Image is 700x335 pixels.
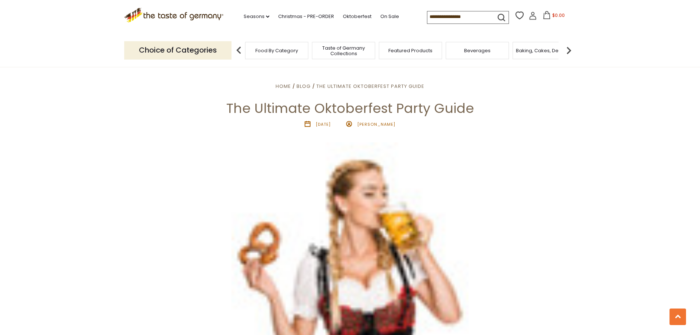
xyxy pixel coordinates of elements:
time: [DATE] [316,121,331,127]
img: previous arrow [231,43,246,58]
a: Home [276,83,291,90]
a: Beverages [464,48,491,53]
a: Food By Category [255,48,298,53]
p: Choice of Categories [124,41,231,59]
button: $0.00 [538,11,570,22]
a: The Ultimate Oktoberfest Party Guide [316,83,424,90]
a: Featured Products [388,48,432,53]
img: next arrow [561,43,576,58]
a: Blog [297,83,310,90]
a: Oktoberfest [343,13,371,21]
a: Baking, Cakes, Desserts [516,48,573,53]
h1: The Ultimate Oktoberfest Party Guide [23,100,677,117]
span: [PERSON_NAME] [357,121,395,127]
span: $0.00 [552,12,565,18]
a: Seasons [244,13,269,21]
a: On Sale [380,13,399,21]
a: Taste of Germany Collections [314,45,373,56]
a: Christmas - PRE-ORDER [278,13,334,21]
